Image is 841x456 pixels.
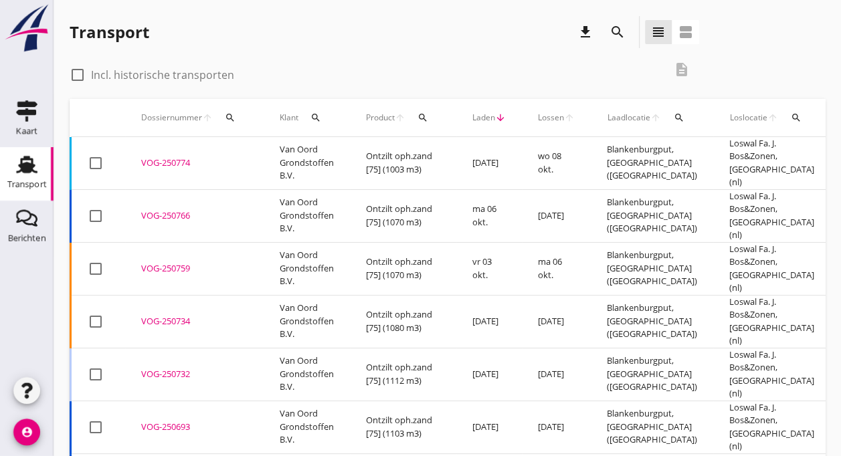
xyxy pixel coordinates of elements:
td: Ontzilt oph.zand [75] (1003 m3) [350,137,456,190]
div: Transport [7,180,47,189]
td: [DATE] [522,401,591,453]
i: arrow_upward [767,112,779,123]
td: Ontzilt oph.zand [75] (1080 m3) [350,295,456,348]
i: download [577,24,593,40]
div: VOG-250759 [141,262,248,275]
td: Loswal Fa. J. Bos&Zonen, [GEOGRAPHIC_DATA] (nl) [713,242,830,295]
td: Ontzilt oph.zand [75] (1070 m3) [350,189,456,242]
i: account_circle [13,419,40,445]
td: Ontzilt oph.zand [75] (1112 m3) [350,348,456,401]
td: [DATE] [522,189,591,242]
span: Laden [472,112,495,124]
td: Blankenburgput, [GEOGRAPHIC_DATA] ([GEOGRAPHIC_DATA]) [591,348,713,401]
td: [DATE] [522,348,591,401]
td: Van Oord Grondstoffen B.V. [264,401,350,453]
td: Blankenburgput, [GEOGRAPHIC_DATA] ([GEOGRAPHIC_DATA]) [591,189,713,242]
td: [DATE] [522,295,591,348]
td: Loswal Fa. J. Bos&Zonen, [GEOGRAPHIC_DATA] (nl) [713,189,830,242]
span: Lossen [538,112,564,124]
i: search [417,112,428,123]
td: Loswal Fa. J. Bos&Zonen, [GEOGRAPHIC_DATA] (nl) [713,295,830,348]
i: arrow_upward [564,112,575,123]
div: Klant [280,102,334,134]
td: [DATE] [456,401,522,453]
i: arrow_upward [650,112,662,123]
td: Ontzilt oph.zand [75] (1070 m3) [350,242,456,295]
img: logo-small.a267ee39.svg [3,3,51,53]
td: [DATE] [456,137,522,190]
i: arrow_upward [202,112,213,123]
i: view_agenda [678,24,694,40]
div: Kaart [16,126,37,135]
div: VOG-250693 [141,421,248,434]
td: Loswal Fa. J. Bos&Zonen, [GEOGRAPHIC_DATA] (nl) [713,348,830,401]
label: Incl. historische transporten [91,68,234,82]
span: Dossiernummer [141,112,202,124]
td: vr 03 okt. [456,242,522,295]
td: Van Oord Grondstoffen B.V. [264,189,350,242]
div: VOG-250734 [141,315,248,328]
td: wo 08 okt. [522,137,591,190]
div: VOG-250766 [141,209,248,223]
i: view_headline [650,24,666,40]
div: Berichten [8,233,46,242]
i: search [310,112,321,123]
i: search [674,112,684,123]
div: VOG-250732 [141,368,248,381]
td: Van Oord Grondstoffen B.V. [264,295,350,348]
td: Van Oord Grondstoffen B.V. [264,348,350,401]
span: Laadlocatie [607,112,650,124]
i: arrow_downward [495,112,506,123]
span: Product [366,112,395,124]
i: search [791,112,802,123]
td: [DATE] [456,295,522,348]
td: Blankenburgput, [GEOGRAPHIC_DATA] ([GEOGRAPHIC_DATA]) [591,242,713,295]
i: arrow_upward [395,112,405,123]
td: Blankenburgput, [GEOGRAPHIC_DATA] ([GEOGRAPHIC_DATA]) [591,401,713,453]
td: Loswal Fa. J. Bos&Zonen, [GEOGRAPHIC_DATA] (nl) [713,137,830,190]
td: Van Oord Grondstoffen B.V. [264,137,350,190]
td: [DATE] [456,348,522,401]
td: Blankenburgput, [GEOGRAPHIC_DATA] ([GEOGRAPHIC_DATA]) [591,295,713,348]
i: search [225,112,236,123]
td: Blankenburgput, [GEOGRAPHIC_DATA] ([GEOGRAPHIC_DATA]) [591,137,713,190]
td: Loswal Fa. J. Bos&Zonen, [GEOGRAPHIC_DATA] (nl) [713,401,830,453]
i: search [610,24,626,40]
div: VOG-250774 [141,156,248,170]
td: Van Oord Grondstoffen B.V. [264,242,350,295]
td: Ontzilt oph.zand [75] (1103 m3) [350,401,456,453]
div: Transport [70,21,149,43]
td: ma 06 okt. [456,189,522,242]
td: ma 06 okt. [522,242,591,295]
span: Loslocatie [729,112,767,124]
